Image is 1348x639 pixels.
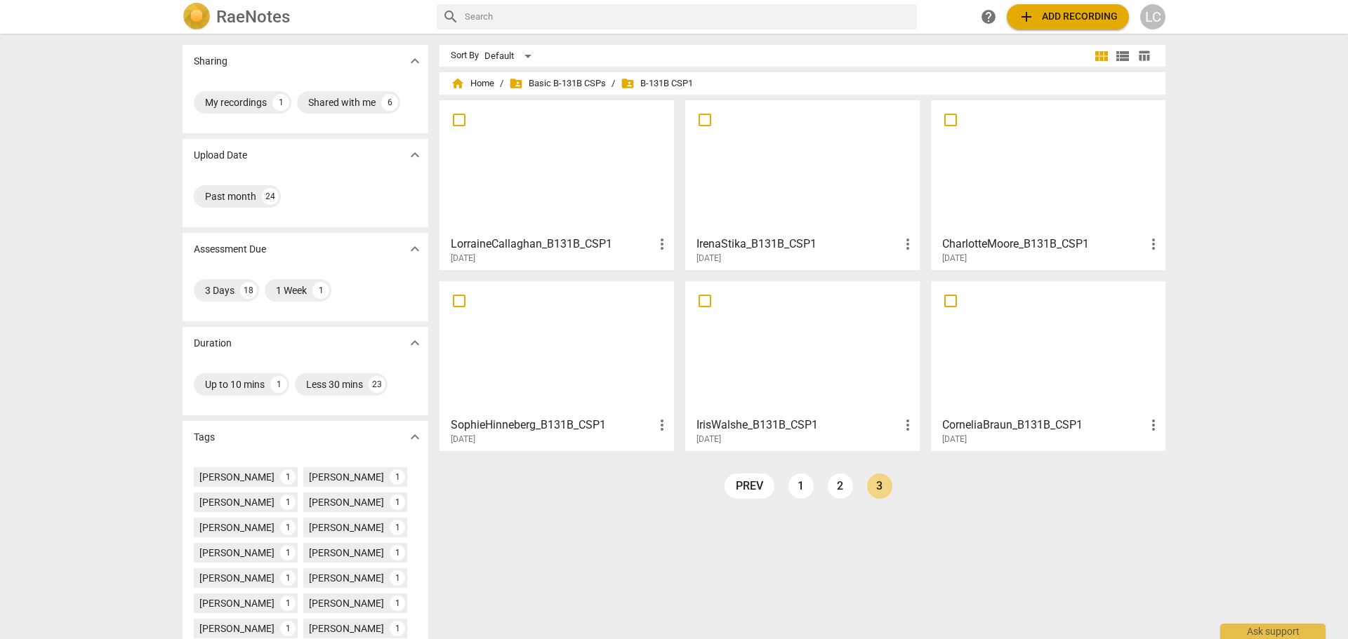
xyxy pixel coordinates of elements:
[1145,417,1162,433] span: more_vert
[465,6,911,28] input: Search
[654,236,670,253] span: more_vert
[280,570,296,586] div: 1
[696,433,721,445] span: [DATE]
[942,236,1145,253] h3: CharlotteMoore_B131B_CSP1
[451,51,479,61] div: Sort By
[183,3,211,31] img: Logo
[216,7,290,27] h2: RaeNotes
[194,430,215,445] p: Tags
[199,571,275,585] div: [PERSON_NAME]
[280,469,296,485] div: 1
[1137,49,1151,62] span: table_chart
[280,545,296,560] div: 1
[183,3,425,31] a: LogoRaeNotes
[199,621,275,635] div: [PERSON_NAME]
[788,473,814,499] a: Page 1
[205,377,265,391] div: Up to 10 mins
[306,377,363,391] div: Less 30 mins
[194,242,266,257] p: Assessment Due
[976,4,1001,29] a: Help
[867,473,892,499] a: Page 3 is your current page
[980,8,997,25] span: help
[194,54,227,69] p: Sharing
[1140,4,1165,29] button: LC
[451,417,654,433] h3: SophieHinneberg_B131B_CSP1
[308,95,376,109] div: Shared with me
[936,286,1161,445] a: CorneliaBraun_B131B_CSP1[DATE]
[451,236,654,253] h3: LorraineCallaghan_B131B_CSP1
[451,433,475,445] span: [DATE]
[621,76,693,90] span: B-131B CSP1
[199,470,275,484] div: [PERSON_NAME]
[404,144,425,166] button: Show more
[500,79,503,89] span: /
[942,417,1145,433] h3: CorneliaBraun_B131B_CSP1
[451,76,494,90] span: Home
[654,417,670,433] span: more_vert
[407,53,423,69] span: expand_more
[280,596,296,611] div: 1
[404,332,425,354] button: Show more
[509,76,523,90] span: folder_shared
[390,520,405,535] div: 1
[205,283,234,297] div: 3 Days
[270,376,287,393] div: 1
[390,570,405,586] div: 1
[1018,8,1118,25] span: Add recording
[899,236,916,253] span: more_vert
[309,571,384,585] div: [PERSON_NAME]
[390,469,405,485] div: 1
[390,495,405,510] div: 1
[199,495,275,509] div: [PERSON_NAME]
[451,76,465,90] span: home
[407,147,423,163] span: expand_more
[309,621,384,635] div: [PERSON_NAME]
[194,148,247,163] p: Upload Date
[690,105,915,264] a: IrenaStika_B131B_CSP1[DATE]
[444,286,669,445] a: SophieHinneberg_B131B_CSP1[DATE]
[936,105,1161,264] a: CharlotteMoore_B131B_CSP1[DATE]
[390,621,405,636] div: 1
[1112,46,1133,67] button: List view
[309,520,384,534] div: [PERSON_NAME]
[240,282,257,299] div: 18
[725,473,774,499] a: prev
[942,433,967,445] span: [DATE]
[1133,46,1154,67] button: Table view
[442,8,459,25] span: search
[309,546,384,560] div: [PERSON_NAME]
[205,95,267,109] div: My recordings
[621,76,635,90] span: folder_shared
[309,596,384,610] div: [PERSON_NAME]
[1091,46,1112,67] button: Tile view
[205,189,256,203] div: Past month
[1018,8,1035,25] span: add
[381,94,398,111] div: 6
[390,596,405,611] div: 1
[407,241,423,257] span: expand_more
[280,621,296,636] div: 1
[1093,48,1110,65] span: view_module
[942,253,967,264] span: [DATE]
[407,335,423,351] span: expand_more
[828,473,853,499] a: Page 2
[444,105,669,264] a: LorraineCallaghan_B131B_CSP1[DATE]
[272,94,289,111] div: 1
[312,282,329,299] div: 1
[276,283,307,297] div: 1 Week
[404,51,425,72] button: Show more
[696,253,721,264] span: [DATE]
[199,596,275,610] div: [PERSON_NAME]
[696,417,899,433] h3: IrisWalshe_B131B_CSP1
[199,520,275,534] div: [PERSON_NAME]
[612,79,615,89] span: /
[899,417,916,433] span: more_vert
[309,495,384,509] div: [PERSON_NAME]
[696,236,899,253] h3: IrenaStika_B131B_CSP1
[1007,4,1129,29] button: Upload
[690,286,915,445] a: IrisWalshe_B131B_CSP1[DATE]
[199,546,275,560] div: [PERSON_NAME]
[404,238,425,260] button: Show more
[509,76,606,90] span: Basic B-131B CSPs
[194,336,232,351] p: Duration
